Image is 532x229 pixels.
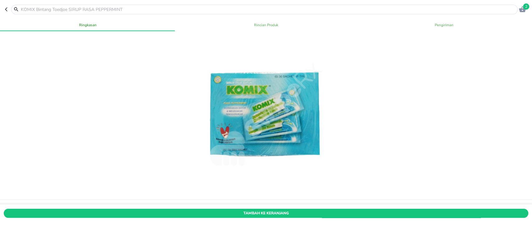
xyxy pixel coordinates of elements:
span: Ringkasan [2,22,173,28]
span: 2 [523,3,529,10]
span: Tambah Ke Keranjang [8,210,524,217]
input: KOMIX Bintang Toedjoe SIRUP RASA PEPPERMINT [20,6,516,13]
button: Tambah Ke Keranjang [4,209,528,218]
span: Pengiriman [359,22,530,28]
button: 2 [518,5,527,14]
span: Rincian Produk [181,22,352,28]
